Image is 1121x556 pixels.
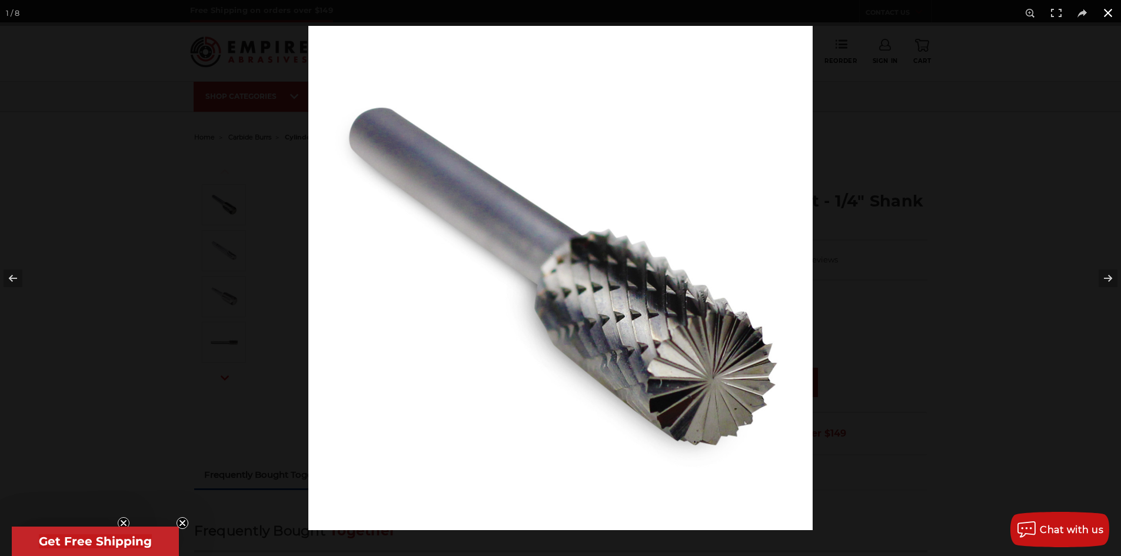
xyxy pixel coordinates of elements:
div: Get Free ShippingClose teaser [12,527,179,556]
span: Get Free Shipping [39,534,152,548]
img: CB-SET2-Carbide-Burrs-double-cut-5pcs-SB3-cylinder-end-cut__61085.1646165690.jpg [308,26,813,530]
button: Next (arrow right) [1080,249,1121,308]
span: Chat with us [1040,524,1103,535]
button: Close teaser [118,517,129,529]
button: Close teaser [177,517,188,529]
button: Chat with us [1010,512,1109,547]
